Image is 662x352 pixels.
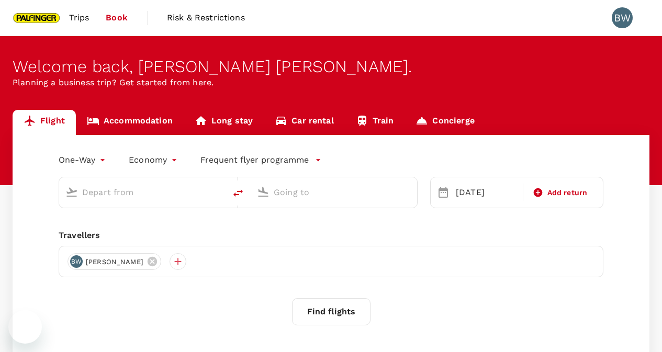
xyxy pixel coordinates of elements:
[292,298,371,325] button: Find flights
[410,191,412,193] button: Open
[106,12,128,24] span: Book
[167,12,245,24] span: Risk & Restrictions
[69,12,89,24] span: Trips
[8,310,42,344] iframe: Button to launch messaging window
[59,229,603,242] div: Travellers
[200,154,309,166] p: Frequent flyer programme
[82,184,204,200] input: Depart from
[59,152,108,168] div: One-Way
[264,110,345,135] a: Car rental
[68,253,161,270] div: BW[PERSON_NAME]
[184,110,264,135] a: Long stay
[226,180,251,206] button: delete
[13,57,649,76] div: Welcome back , [PERSON_NAME] [PERSON_NAME] .
[547,187,588,198] span: Add return
[13,76,649,89] p: Planning a business trip? Get started from here.
[70,255,83,268] div: BW
[612,7,633,28] div: BW
[405,110,485,135] a: Concierge
[200,154,321,166] button: Frequent flyer programme
[76,110,184,135] a: Accommodation
[218,191,220,193] button: Open
[80,257,150,267] span: [PERSON_NAME]
[345,110,405,135] a: Train
[452,182,521,203] div: [DATE]
[129,152,179,168] div: Economy
[13,6,61,29] img: Palfinger Asia Pacific Pte Ltd
[13,110,76,135] a: Flight
[274,184,395,200] input: Going to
